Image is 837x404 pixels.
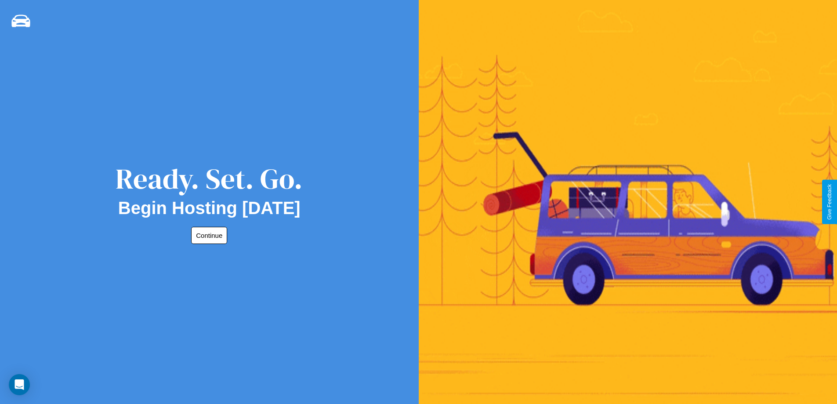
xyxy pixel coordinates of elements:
[118,198,301,218] h2: Begin Hosting [DATE]
[191,227,227,244] button: Continue
[826,184,833,220] div: Give Feedback
[9,374,30,395] div: Open Intercom Messenger
[116,159,303,198] div: Ready. Set. Go.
